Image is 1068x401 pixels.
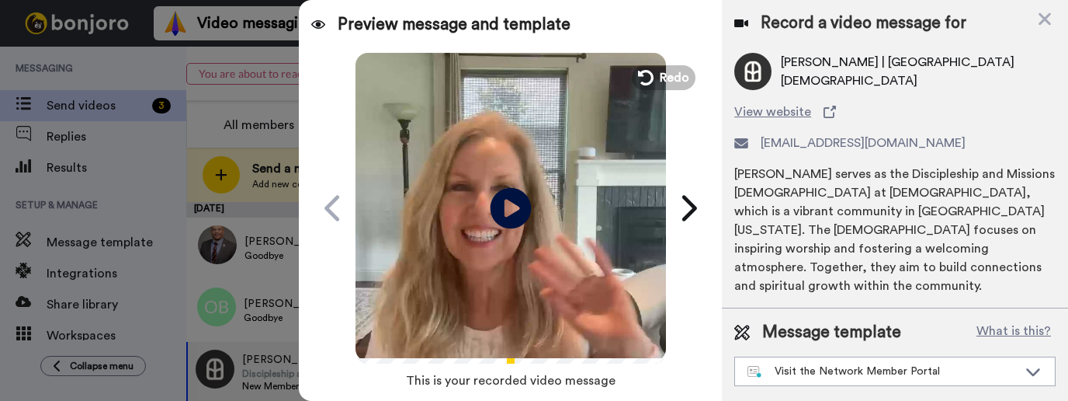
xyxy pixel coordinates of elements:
[761,134,966,152] span: [EMAIL_ADDRESS][DOMAIN_NAME]
[734,103,811,121] span: View website
[747,364,1018,379] div: Visit the Network Member Portal
[406,364,615,398] span: This is your recorded video message
[972,321,1056,344] button: What is this?
[762,321,901,344] span: Message template
[747,366,762,378] img: nextgen-template.svg
[734,103,1056,121] a: View website
[734,165,1056,295] div: [PERSON_NAME] serves as the Discipleship and Missions [DEMOGRAPHIC_DATA] at [DEMOGRAPHIC_DATA], w...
